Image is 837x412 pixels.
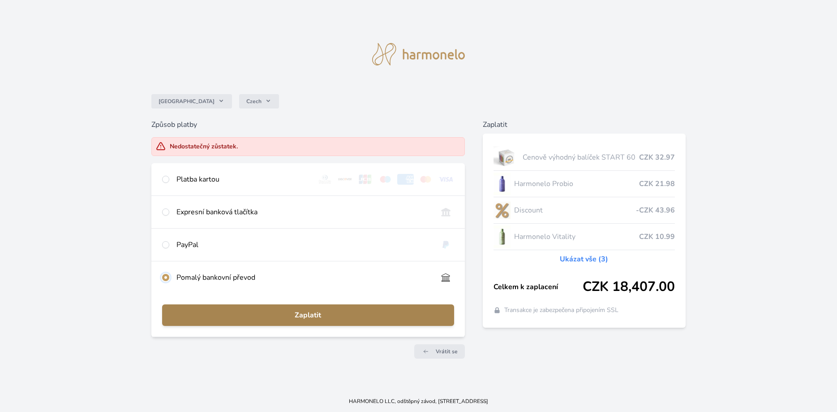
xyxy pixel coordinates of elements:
h6: Zaplatit [483,119,686,130]
a: Vrátit se [414,344,465,359]
img: discover.svg [337,174,353,185]
button: Czech [239,94,279,108]
img: paypal.svg [438,239,454,250]
img: logo.svg [372,43,465,65]
img: jcb.svg [357,174,373,185]
span: CZK 21.98 [639,178,675,189]
span: Cenově výhodný balíček START 60 [523,152,639,163]
div: Pomalý bankovní převod [176,272,430,283]
img: discount-lo.png [494,199,511,221]
span: CZK 10.99 [639,231,675,242]
button: [GEOGRAPHIC_DATA] [151,94,232,108]
span: [GEOGRAPHIC_DATA] [159,98,215,105]
img: start.jpg [494,146,519,169]
span: Transakce je zabezpečena připojením SSL [504,306,618,315]
img: CLEAN_PROBIO_se_stinem_x-lo.jpg [494,173,511,195]
img: maestro.svg [377,174,394,185]
img: diners.svg [317,174,333,185]
div: Nedostatečný zůstatek. [170,142,238,151]
span: Discount [514,205,636,216]
h6: Způsob platby [151,119,465,130]
span: -CZK 43.96 [636,205,675,216]
button: Zaplatit [162,304,454,326]
span: Harmonelo Vitality [514,231,639,242]
span: Vrátit se [436,348,458,355]
span: Harmonelo Probio [514,178,639,189]
div: Expresní banková tlačítka [176,207,430,217]
span: Czech [246,98,262,105]
img: visa.svg [438,174,454,185]
a: Ukázat vše (3) [560,254,608,265]
span: Celkem k zaplacení [494,282,583,292]
span: Zaplatit [169,310,447,321]
img: mc.svg [417,174,434,185]
div: Platba kartou [176,174,309,185]
img: CLEAN_VITALITY_se_stinem_x-lo.jpg [494,226,511,248]
img: amex.svg [397,174,414,185]
img: bankTransfer_IBAN.svg [438,272,454,283]
img: onlineBanking_CZ.svg [438,207,454,217]
div: PayPal [176,239,430,250]
span: CZK 18,407.00 [583,279,675,295]
span: CZK 32.97 [639,152,675,163]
